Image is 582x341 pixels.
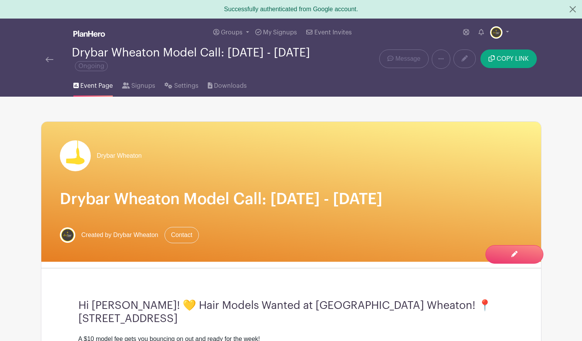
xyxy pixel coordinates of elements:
[60,227,75,243] img: DB%20WHEATON_IG%20Profile.jpg
[60,190,523,208] h1: Drybar Wheaton Model Call: [DATE] - [DATE]
[97,151,142,160] span: Drybar Wheaton
[208,72,247,97] a: Downloads
[303,19,355,46] a: Event Invites
[314,29,352,36] span: Event Invites
[72,46,322,72] div: Drybar Wheaton Model Call: [DATE] - [DATE]
[480,49,536,68] button: COPY LINK
[46,57,53,62] img: back-arrow-29a5d9b10d5bd6ae65dc969a981735edf675c4d7a1fe02e03b50dbd4ba3cdb55.svg
[81,230,158,240] span: Created by Drybar Wheaton
[221,29,243,36] span: Groups
[210,19,252,46] a: Groups
[131,81,155,90] span: Signups
[263,29,297,36] span: My Signups
[497,56,529,62] span: COPY LINK
[174,81,199,90] span: Settings
[165,72,198,97] a: Settings
[395,54,421,63] span: Message
[214,81,247,90] span: Downloads
[78,299,504,325] h3: Hi [PERSON_NAME]! 💛 Hair Models Wanted at [GEOGRAPHIC_DATA] Wheaton! 📍 [STREET_ADDRESS]
[252,19,300,46] a: My Signups
[60,140,91,171] img: drybar%20logo.png
[165,227,199,243] a: Contact
[73,31,105,37] img: logo_white-6c42ec7e38ccf1d336a20a19083b03d10ae64f83f12c07503d8b9e83406b4c7d.svg
[80,81,113,90] span: Event Page
[75,61,108,71] span: Ongoing
[122,72,155,97] a: Signups
[73,72,113,97] a: Event Page
[490,26,502,39] img: DB%20WHEATON_IG%20Profile.jpg
[379,49,428,68] a: Message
